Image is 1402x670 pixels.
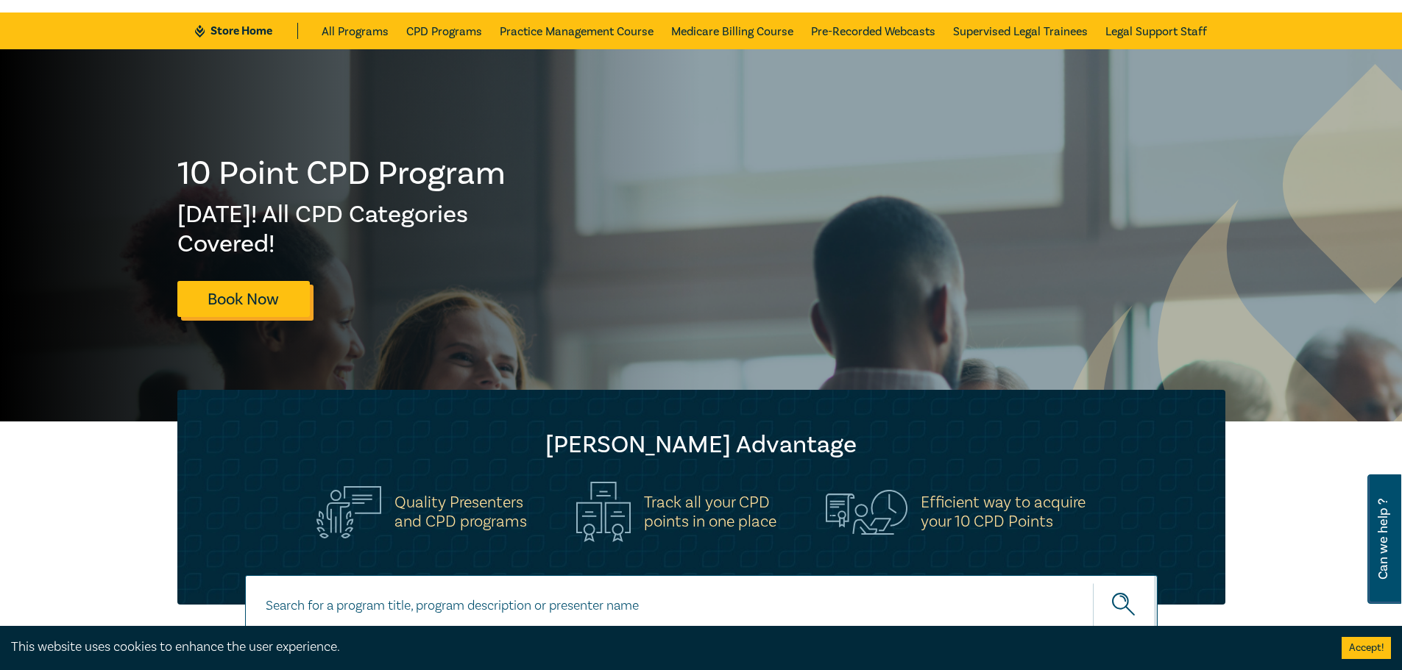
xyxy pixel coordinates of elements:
[921,493,1086,531] h5: Efficient way to acquire your 10 CPD Points
[1105,13,1207,49] a: Legal Support Staff
[11,638,1320,657] div: This website uses cookies to enhance the user experience.
[177,154,507,193] h1: 10 Point CPD Program
[644,493,776,531] h5: Track all your CPD points in one place
[316,486,381,538] img: Quality Presenters<br>and CPD programs
[1342,637,1391,659] button: Accept cookies
[1376,483,1390,595] span: Can we help ?
[322,13,389,49] a: All Programs
[394,493,527,531] h5: Quality Presenters and CPD programs
[500,13,654,49] a: Practice Management Course
[177,281,310,317] a: Book Now
[576,482,631,542] img: Track all your CPD<br>points in one place
[406,13,482,49] a: CPD Programs
[195,23,297,39] a: Store Home
[953,13,1088,49] a: Supervised Legal Trainees
[177,200,507,259] h2: [DATE]! All CPD Categories Covered!
[671,13,793,49] a: Medicare Billing Course
[245,575,1158,635] input: Search for a program title, program description or presenter name
[207,430,1196,460] h2: [PERSON_NAME] Advantage
[826,490,907,534] img: Efficient way to acquire<br>your 10 CPD Points
[811,13,935,49] a: Pre-Recorded Webcasts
